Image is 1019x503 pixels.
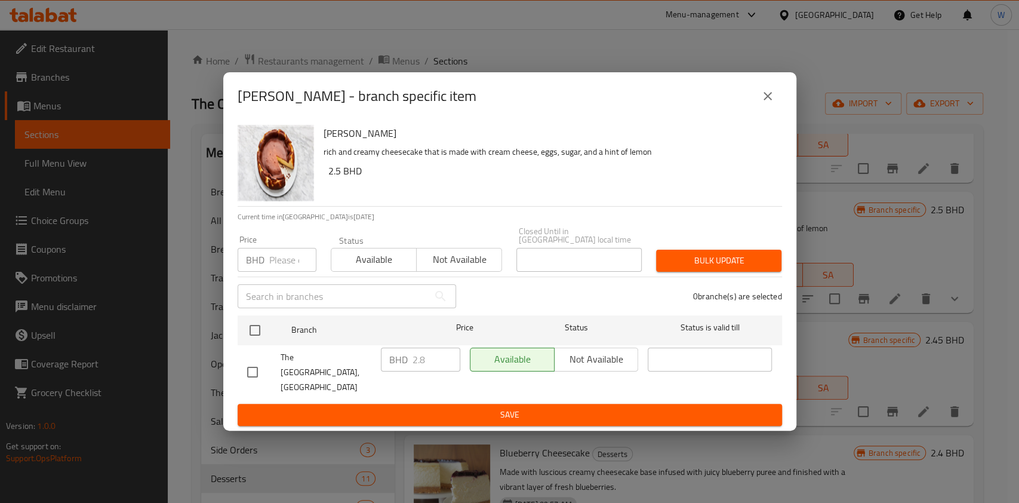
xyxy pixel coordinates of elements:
h6: 2.5 BHD [328,162,772,179]
p: rich and creamy cheesecake that is made with cream cheese, eggs, sugar, and a hint of lemon [324,145,772,160]
p: 0 branche(s) are selected [693,290,782,302]
button: Bulk update [656,250,781,272]
span: Price [425,320,504,335]
p: BHD [246,253,264,267]
span: Save [247,407,772,422]
button: close [753,82,782,111]
input: Please enter price [412,348,460,372]
img: Sebastian Cheesecake [238,125,314,201]
span: Available [336,251,412,268]
span: Not available [421,251,497,268]
span: Bulk update [666,253,772,268]
button: Available [331,248,417,272]
span: Status [514,320,638,335]
h2: [PERSON_NAME] - branch specific item [238,87,476,106]
input: Search in branches [238,284,429,308]
p: BHD [389,352,408,367]
button: Save [238,404,782,426]
span: Status is valid till [648,320,772,335]
h6: [PERSON_NAME] [324,125,772,142]
span: Branch [291,323,415,338]
button: Not available [416,248,502,272]
p: Current time in [GEOGRAPHIC_DATA] is [DATE] [238,211,782,222]
input: Please enter price [269,248,316,272]
span: The [GEOGRAPHIC_DATA], [GEOGRAPHIC_DATA] [281,350,371,395]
